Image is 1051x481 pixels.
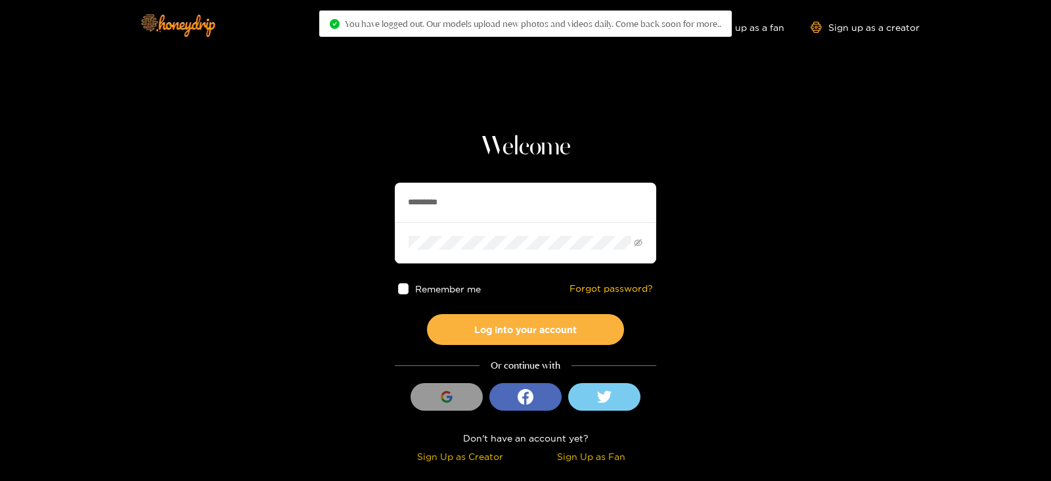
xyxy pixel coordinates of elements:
[395,430,656,446] div: Don't have an account yet?
[345,18,721,29] span: You have logged out. Our models upload new photos and videos daily. Come back soon for more..
[570,283,653,294] a: Forgot password?
[330,19,340,29] span: check-circle
[634,239,642,247] span: eye-invisible
[395,131,656,163] h1: Welcome
[427,314,624,345] button: Log into your account
[694,22,784,33] a: Sign up as a fan
[811,22,920,33] a: Sign up as a creator
[395,358,656,373] div: Or continue with
[529,449,653,464] div: Sign Up as Fan
[398,449,522,464] div: Sign Up as Creator
[416,284,481,294] span: Remember me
